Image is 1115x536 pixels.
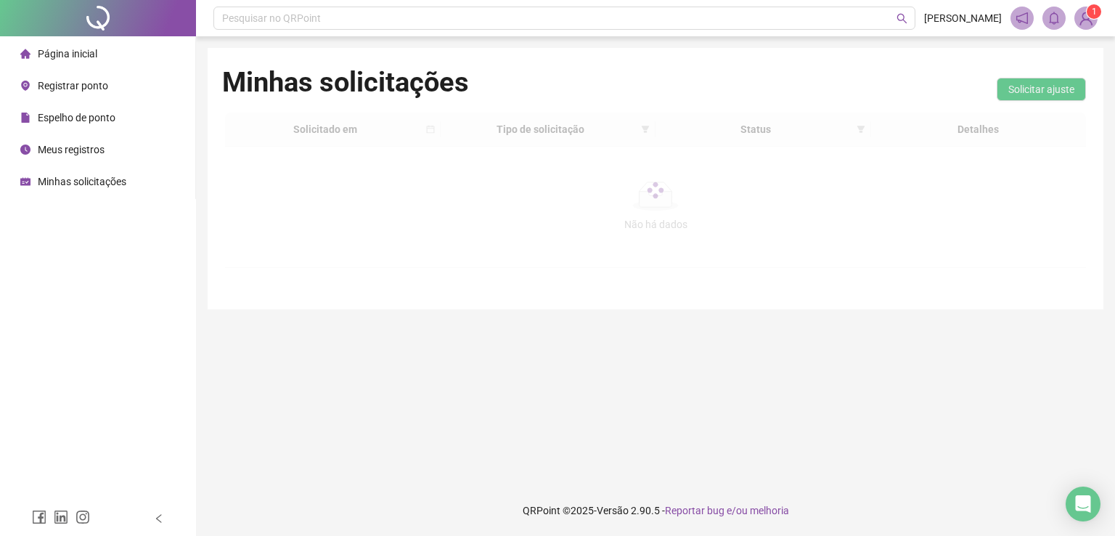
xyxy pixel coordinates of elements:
[75,510,90,524] span: instagram
[1087,4,1101,19] sup: Atualize o seu contato no menu Meus Dados
[1092,7,1097,17] span: 1
[38,48,97,60] span: Página inicial
[222,65,469,99] h1: Minhas solicitações
[20,145,30,155] span: clock-circle
[897,13,907,24] span: search
[665,505,789,516] span: Reportar bug e/ou melhoria
[38,80,108,92] span: Registrar ponto
[1075,7,1097,29] img: 93075
[597,505,629,516] span: Versão
[20,113,30,123] span: file
[38,112,115,123] span: Espelho de ponto
[38,176,126,187] span: Minhas solicitações
[38,144,105,155] span: Meus registros
[20,81,30,91] span: environment
[1047,12,1061,25] span: bell
[1066,487,1100,521] div: Open Intercom Messenger
[20,49,30,59] span: home
[924,10,1002,26] span: [PERSON_NAME]
[154,513,164,524] span: left
[32,510,46,524] span: facebook
[997,78,1086,101] button: Solicitar ajuste
[196,485,1115,536] footer: QRPoint © 2025 - 2.90.5 -
[20,176,30,187] span: schedule
[1016,12,1029,25] span: notification
[1008,81,1074,97] span: Solicitar ajuste
[54,510,68,524] span: linkedin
